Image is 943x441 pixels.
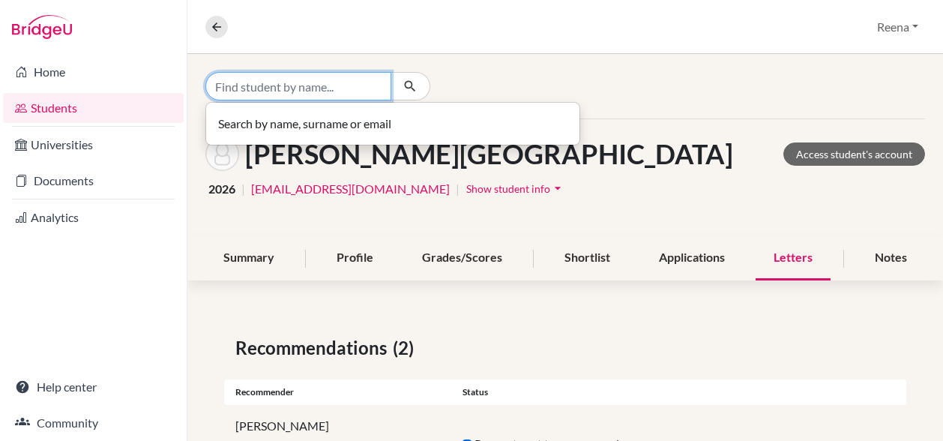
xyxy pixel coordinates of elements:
i: arrow_drop_down [550,181,565,196]
div: Applications [641,236,743,280]
img: Haniya Burmawala's avatar [205,137,239,171]
button: Reena [870,13,925,41]
span: 2026 [208,180,235,198]
span: | [456,180,460,198]
img: Bridge-U [12,15,72,39]
a: Analytics [3,202,184,232]
div: Letters [756,236,831,280]
input: Find student by name... [205,72,391,100]
p: Search by name, surname or email [218,115,567,133]
span: | [241,180,245,198]
span: Show student info [466,182,550,195]
a: Home [3,57,184,87]
div: Shortlist [546,236,628,280]
a: Help center [3,372,184,402]
span: (2) [393,334,420,361]
a: Universities [3,130,184,160]
div: Notes [857,236,925,280]
div: Grades/Scores [404,236,520,280]
h1: [PERSON_NAME][GEOGRAPHIC_DATA] [245,138,733,170]
button: Show student infoarrow_drop_down [466,177,566,200]
a: Documents [3,166,184,196]
div: Recommender [224,385,451,399]
a: Community [3,408,184,438]
div: Summary [205,236,292,280]
a: [EMAIL_ADDRESS][DOMAIN_NAME] [251,180,450,198]
a: Access student's account [783,142,925,166]
div: Status [451,385,678,399]
span: Recommendations [235,334,393,361]
div: Profile [319,236,391,280]
a: Students [3,93,184,123]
